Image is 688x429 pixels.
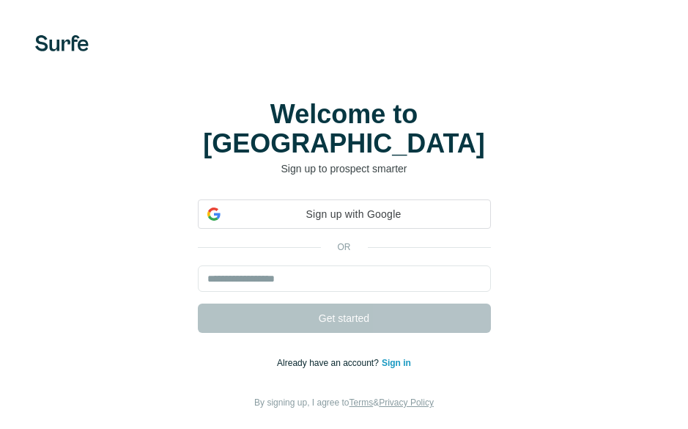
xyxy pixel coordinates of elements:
a: Terms [349,397,374,408]
h1: Welcome to [GEOGRAPHIC_DATA] [198,100,491,158]
a: Privacy Policy [379,397,434,408]
span: Sign up with Google [226,207,481,222]
a: Sign in [382,358,411,368]
p: or [321,241,368,254]
p: Sign up to prospect smarter [198,161,491,176]
div: Sign up with Google [198,199,491,229]
span: By signing up, I agree to & [254,397,434,408]
img: Surfe's logo [35,35,89,51]
span: Already have an account? [277,358,382,368]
